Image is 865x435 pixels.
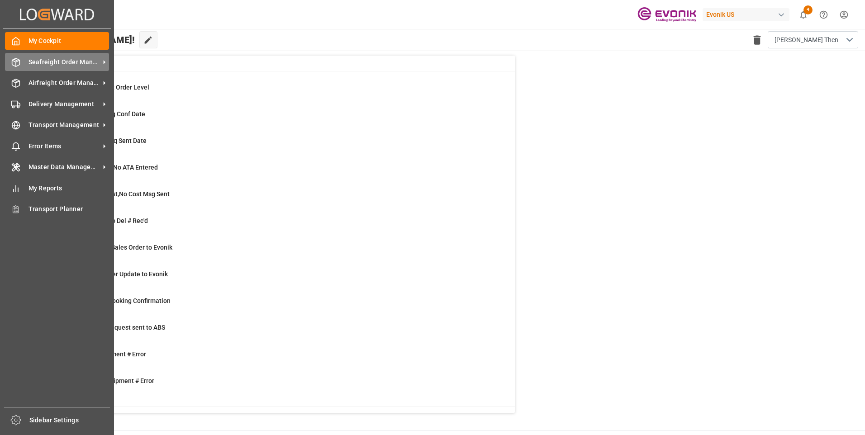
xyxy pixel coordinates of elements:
span: My Cockpit [29,36,109,46]
span: Seafreight Order Management [29,57,100,67]
span: Master Data Management [29,162,100,172]
button: Evonik US [703,6,793,23]
span: 4 [803,5,813,14]
div: Evonik US [703,8,789,21]
a: 33ABS: Missing Booking ConfirmationShipment [47,296,504,315]
span: ETD>3 Days Past,No Cost Msg Sent [69,190,170,198]
span: Error on Initial Sales Order to Evonik [69,244,172,251]
a: 4Main-Leg Shipment # ErrorShipment [47,350,504,369]
a: 0MOT Missing at Order LevelSales Order-IVPO [47,83,504,102]
span: Transport Management [29,120,100,130]
span: [PERSON_NAME] Then [775,35,838,45]
a: My Cockpit [5,32,109,50]
span: Transport Planner [29,204,109,214]
a: 41ABS: No Init Bkg Conf DateShipment [47,109,504,128]
span: Error Sales Order Update to Evonik [69,270,168,278]
a: 7ETD < 3 Days,No Del # Rec'dShipment [47,216,504,235]
span: Hello [PERSON_NAME]! [38,31,135,48]
span: Airfreight Order Management [29,78,100,88]
a: 1TU : Pre-Leg Shipment # ErrorTransport Unit [47,376,504,395]
button: show 4 new notifications [793,5,813,25]
span: My Reports [29,184,109,193]
a: My Reports [5,179,109,197]
a: 16ETA > 10 Days , No ATA EnteredShipment [47,163,504,182]
span: Sidebar Settings [29,416,110,425]
span: Pending Bkg Request sent to ABS [69,324,165,331]
button: Help Center [813,5,834,25]
a: 0Error Sales Order Update to EvonikShipment [47,270,504,288]
a: 0Error on Initial Sales Order to EvonikShipment [47,243,504,262]
a: Transport Planner [5,200,109,218]
button: open menu [768,31,858,48]
a: 9ABS: No Bkg Req Sent DateShipment [47,136,504,155]
span: Delivery Management [29,99,100,109]
img: Evonik-brand-mark-Deep-Purple-RGB.jpeg_1700498283.jpeg [637,7,696,23]
a: 37ETD>3 Days Past,No Cost Msg SentShipment [47,189,504,208]
span: ABS: Missing Booking Confirmation [69,297,171,304]
span: Error Items [29,142,100,151]
a: 1Pending Bkg Request sent to ABSShipment [47,323,504,342]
